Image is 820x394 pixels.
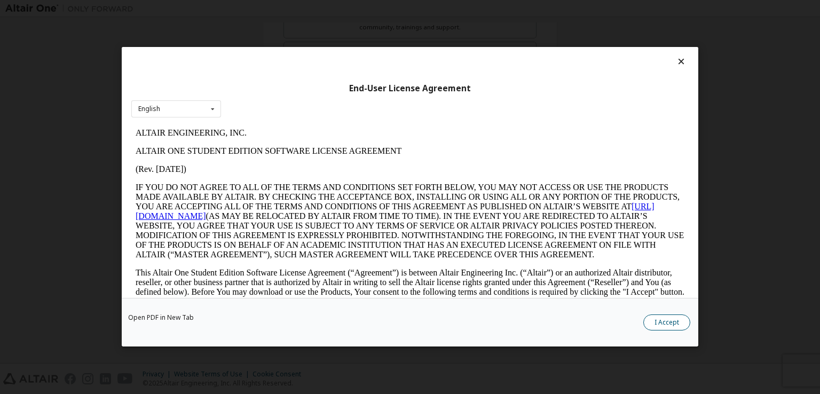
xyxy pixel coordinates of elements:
[4,144,553,183] p: This Altair One Student Edition Software License Agreement (“Agreement”) is between Altair Engine...
[4,22,553,32] p: ALTAIR ONE STUDENT EDITION SOFTWARE LICENSE AGREEMENT
[4,41,553,50] p: (Rev. [DATE])
[131,83,689,94] div: End-User License Agreement
[128,315,194,321] a: Open PDF in New Tab
[4,59,553,136] p: IF YOU DO NOT AGREE TO ALL OF THE TERMS AND CONDITIONS SET FORTH BELOW, YOU MAY NOT ACCESS OR USE...
[138,106,160,112] div: English
[643,315,690,331] button: I Accept
[4,78,523,97] a: [URL][DOMAIN_NAME]
[4,4,553,14] p: ALTAIR ENGINEERING, INC.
